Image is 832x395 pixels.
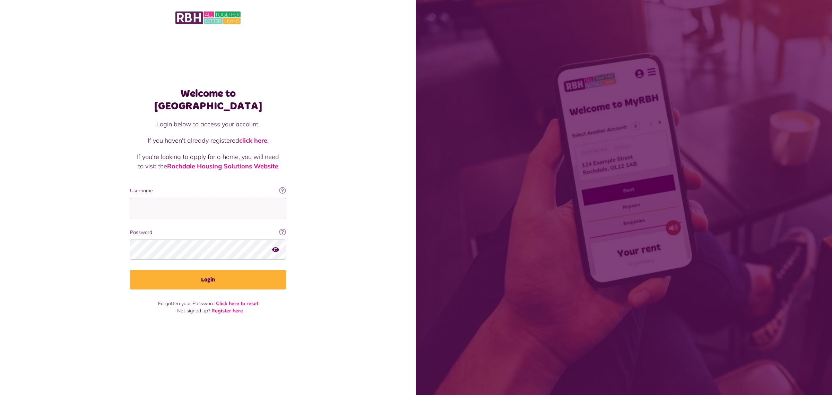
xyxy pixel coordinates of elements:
[216,300,258,306] a: Click here to reset
[137,152,279,171] p: If you're looking to apply for a home, you will need to visit the
[175,10,241,25] img: MyRBH
[137,136,279,145] p: If you haven't already registered .
[130,87,286,112] h1: Welcome to [GEOGRAPHIC_DATA]
[158,300,215,306] span: Forgotten your Password
[130,229,286,236] label: Password
[239,136,267,144] a: click here
[137,119,279,129] p: Login below to access your account.
[177,308,210,314] span: Not signed up?
[167,162,278,170] a: Rochdale Housing Solutions Website
[211,308,243,314] a: Register here
[130,187,286,194] label: Username
[130,270,286,289] button: Login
